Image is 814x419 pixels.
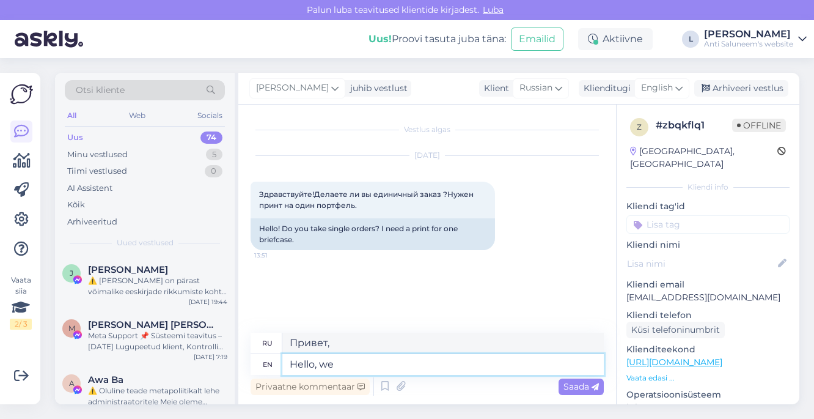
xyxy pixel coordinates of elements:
[345,82,408,95] div: juhib vestlust
[626,322,725,338] div: Küsi telefoninumbrit
[251,218,495,250] div: Hello! Do you take single orders? I need a print for one briefcase.
[88,264,168,275] span: Julia Stagno
[704,29,793,39] div: [PERSON_NAME]
[479,4,507,15] span: Luba
[251,124,604,135] div: Vestlus algas
[682,31,699,48] div: L
[194,352,227,362] div: [DATE] 7:19
[704,39,793,49] div: Anti Saluneem's website
[626,373,790,384] p: Vaata edasi ...
[626,215,790,234] input: Lisa tag
[627,257,776,270] input: Lisa nimi
[67,199,85,211] div: Kõik
[88,330,227,352] div: Meta Support 📌 Süsteemi teavitus – [DATE] Lugupeetud klient, Kontrolli käigus tuvastasime, et tei...
[10,275,32,330] div: Vaata siia
[88,385,227,407] div: ⚠️ Oluline teade metapoliitikalt lehe administraatoritele Meie oleme metapoliitika tugimeeskond. ...
[200,132,222,144] div: 74
[563,381,599,392] span: Saada
[88,319,215,330] span: Margot Carvajal Villavisencio
[626,291,790,304] p: [EMAIL_ADDRESS][DOMAIN_NAME]
[189,297,227,306] div: [DATE] 19:44
[626,278,790,291] p: Kliendi email
[626,239,790,251] p: Kliendi nimi
[67,165,127,177] div: Tiimi vestlused
[65,108,79,124] div: All
[519,81,552,95] span: Russian
[69,379,75,388] span: A
[282,333,604,354] textarea: Привет,
[732,119,786,132] span: Offline
[67,216,117,228] div: Arhiveeritud
[626,401,790,414] p: iPhone OS 18.6
[656,118,732,133] div: # zbqkflq1
[206,149,222,161] div: 5
[369,32,506,46] div: Proovi tasuta juba täna:
[626,343,790,356] p: Klienditeekond
[694,80,788,97] div: Arhiveeri vestlus
[127,108,148,124] div: Web
[88,374,123,385] span: Awa Ba
[637,122,642,132] span: z
[259,190,475,210] span: Здравствуйте!Делаете ли вы единичный заказ ?Нужен принт на один портфель.
[579,82,631,95] div: Klienditugi
[704,29,807,49] a: [PERSON_NAME]Anti Saluneem's website
[76,84,125,97] span: Otsi kliente
[282,354,604,375] textarea: Hello, we
[626,182,790,193] div: Kliendi info
[511,28,563,51] button: Emailid
[578,28,653,50] div: Aktiivne
[67,132,83,144] div: Uus
[117,237,174,248] span: Uued vestlused
[369,33,392,45] b: Uus!
[626,309,790,322] p: Kliendi telefon
[10,319,32,330] div: 2 / 3
[251,379,370,395] div: Privaatne kommentaar
[256,81,329,95] span: [PERSON_NAME]
[195,108,225,124] div: Socials
[626,200,790,213] p: Kliendi tag'id
[67,182,112,195] div: AI Assistent
[263,354,273,375] div: en
[10,83,33,106] img: Askly Logo
[68,324,75,333] span: M
[626,388,790,401] p: Operatsioonisüsteem
[88,275,227,297] div: ⚠️ [PERSON_NAME] on pärast võimalike eeskirjade rikkumiste kohta käivat teavitust lisatud ajutist...
[479,82,509,95] div: Klient
[254,251,300,260] span: 13:51
[205,165,222,177] div: 0
[70,269,73,278] span: J
[262,333,273,354] div: ru
[626,357,722,368] a: [URL][DOMAIN_NAME]
[641,81,673,95] span: English
[630,145,777,171] div: [GEOGRAPHIC_DATA], [GEOGRAPHIC_DATA]
[67,149,128,161] div: Minu vestlused
[251,150,604,161] div: [DATE]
